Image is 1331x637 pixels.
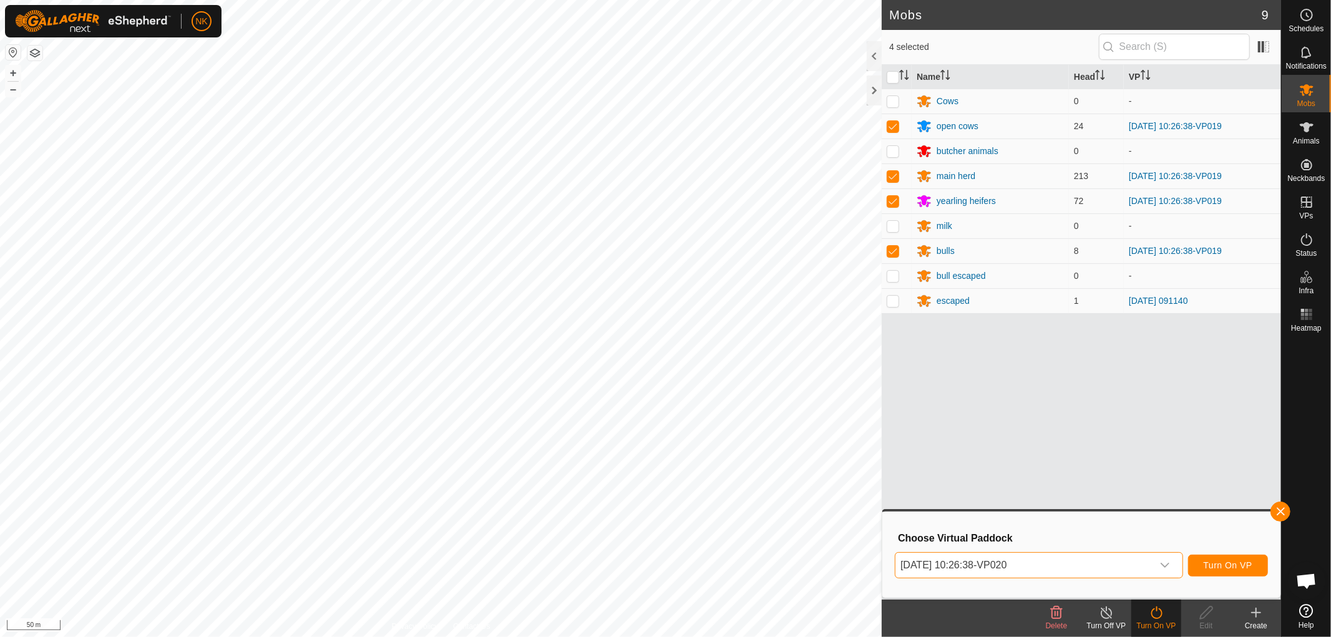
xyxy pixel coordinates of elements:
[937,95,958,108] div: Cows
[6,66,21,80] button: +
[1129,296,1188,306] a: [DATE] 091140
[1288,562,1325,600] div: Open chat
[1286,62,1327,70] span: Notifications
[1124,213,1281,238] td: -
[1129,246,1222,256] a: [DATE] 10:26:38-VP019
[1291,324,1322,332] span: Heatmap
[1295,250,1317,257] span: Status
[1074,221,1079,231] span: 0
[1188,555,1268,576] button: Turn On VP
[1074,296,1079,306] span: 1
[1081,620,1131,631] div: Turn Off VP
[1074,96,1079,106] span: 0
[1204,560,1252,570] span: Turn On VP
[15,10,171,32] img: Gallagher Logo
[27,46,42,61] button: Map Layers
[1074,271,1079,281] span: 0
[912,65,1069,89] th: Name
[1299,287,1314,294] span: Infra
[899,72,909,82] p-sorticon: Activate to sort
[937,245,955,258] div: bulls
[1124,139,1281,163] td: -
[6,45,21,60] button: Reset Map
[1046,621,1068,630] span: Delete
[1074,146,1079,156] span: 0
[889,41,1099,54] span: 4 selected
[1124,263,1281,288] td: -
[1131,620,1181,631] div: Turn On VP
[1262,6,1269,24] span: 9
[1124,65,1281,89] th: VP
[1095,72,1105,82] p-sorticon: Activate to sort
[1287,175,1325,182] span: Neckbands
[1129,121,1222,131] a: [DATE] 10:26:38-VP019
[1074,171,1088,181] span: 213
[937,294,970,308] div: escaped
[1299,212,1313,220] span: VPs
[1074,196,1084,206] span: 72
[1129,196,1222,206] a: [DATE] 10:26:38-VP019
[889,7,1262,22] h2: Mobs
[1282,599,1331,634] a: Help
[1289,25,1324,32] span: Schedules
[1299,621,1314,629] span: Help
[1074,121,1084,131] span: 24
[1231,620,1281,631] div: Create
[1069,65,1124,89] th: Head
[453,621,490,632] a: Contact Us
[1074,246,1079,256] span: 8
[392,621,439,632] a: Privacy Policy
[937,195,996,208] div: yearling heifers
[1129,171,1222,181] a: [DATE] 10:26:38-VP019
[1124,89,1281,114] td: -
[1293,137,1320,145] span: Animals
[1181,620,1231,631] div: Edit
[1141,72,1151,82] p-sorticon: Activate to sort
[937,120,978,133] div: open cows
[937,220,952,233] div: milk
[898,532,1268,544] h3: Choose Virtual Paddock
[937,145,998,158] div: butcher animals
[937,170,975,183] div: main herd
[195,15,207,28] span: NK
[895,553,1153,578] span: 2025-09-16 10:26:38-VP020
[940,72,950,82] p-sorticon: Activate to sort
[1153,553,1177,578] div: dropdown trigger
[1099,34,1250,60] input: Search (S)
[1297,100,1315,107] span: Mobs
[937,270,986,283] div: bull escaped
[6,82,21,97] button: –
